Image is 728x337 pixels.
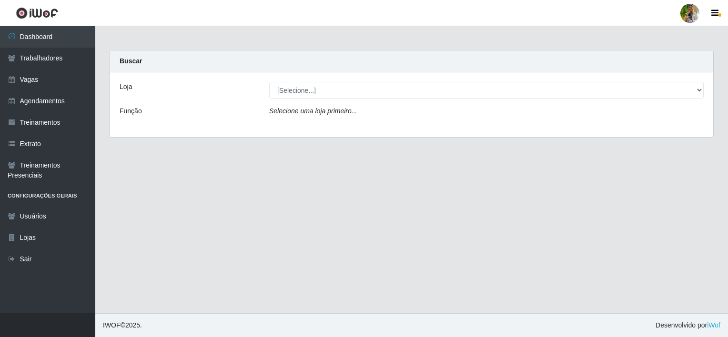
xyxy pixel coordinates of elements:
[103,320,142,330] span: © 2025 .
[103,321,121,329] span: IWOF
[120,57,142,65] strong: Buscar
[16,7,58,19] img: CoreUI Logo
[656,320,720,330] span: Desenvolvido por
[707,321,720,329] a: iWof
[120,82,132,92] label: Loja
[120,106,142,116] label: Função
[269,107,357,115] i: Selecione uma loja primeiro...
